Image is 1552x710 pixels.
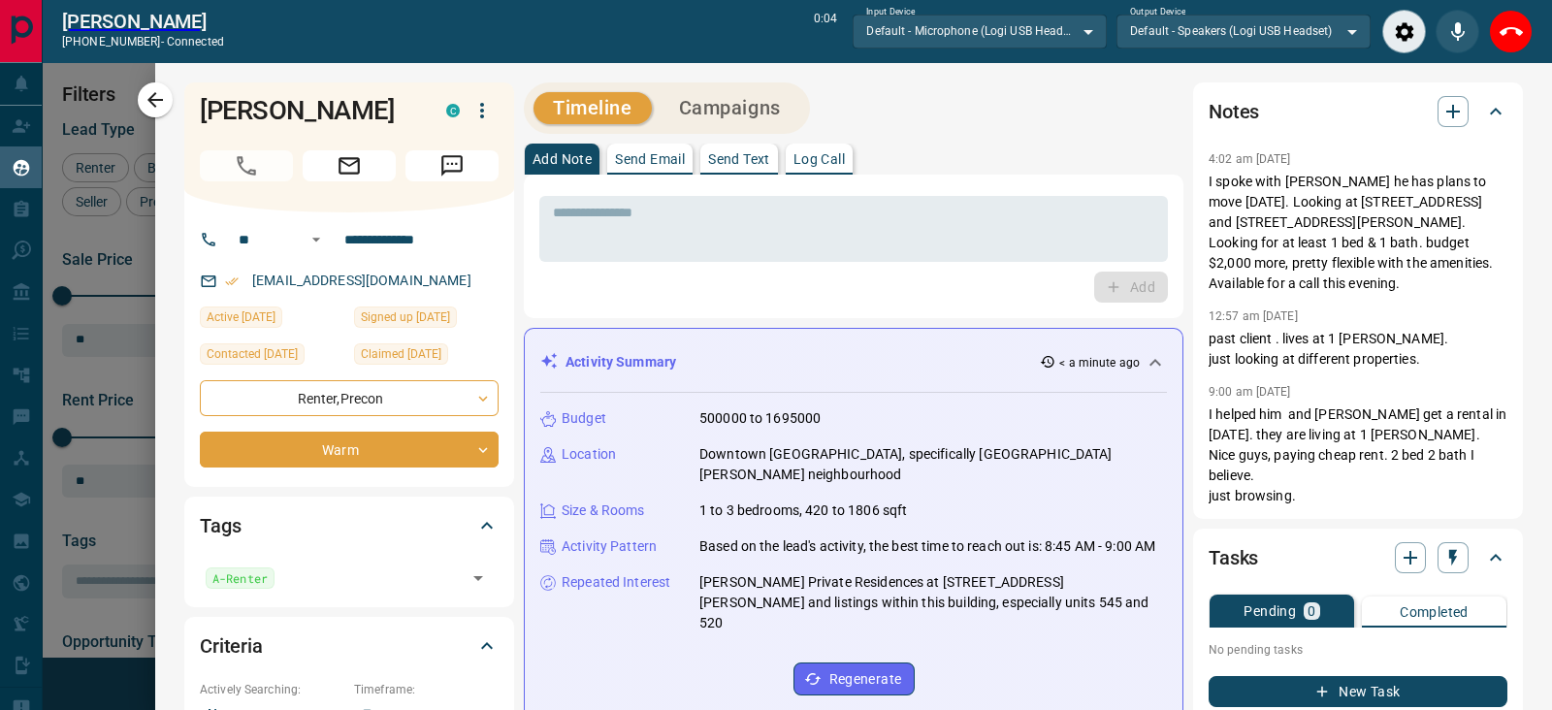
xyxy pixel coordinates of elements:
div: Tasks [1209,534,1507,581]
p: [PERSON_NAME] Private Residences at [STREET_ADDRESS][PERSON_NAME] and listings within this buildi... [699,572,1167,633]
div: Tue Aug 05 2025 [200,343,344,371]
p: < a minute ago [1059,354,1140,371]
p: past client . lives at 1 [PERSON_NAME]. just looking at different properties. [1209,329,1507,370]
p: I spoke with [PERSON_NAME] he has plans to move [DATE]. Looking at [STREET_ADDRESS] and [STREET_A... [1209,172,1507,294]
div: Criteria [200,623,499,669]
div: Renter , Precon [200,380,499,416]
p: 9:00 am [DATE] [1209,385,1291,399]
div: Activity Summary< a minute ago [540,344,1167,380]
p: Based on the lead's activity, the best time to reach out is: 8:45 AM - 9:00 AM [699,536,1155,557]
label: Output Device [1130,6,1185,18]
div: condos.ca [446,104,460,117]
p: Send Text [708,152,770,166]
button: Campaigns [660,92,800,124]
p: Completed [1400,605,1469,619]
p: Size & Rooms [562,500,645,521]
a: [EMAIL_ADDRESS][DOMAIN_NAME] [252,273,471,288]
p: 0:04 [814,10,837,53]
p: Pending [1244,604,1296,618]
h2: Notes [1209,96,1259,127]
div: Notes [1209,88,1507,135]
p: Repeated Interest [562,572,670,593]
div: Audio Settings [1382,10,1426,53]
button: Regenerate [793,662,915,695]
button: Open [465,565,492,592]
div: End Call [1489,10,1533,53]
div: Warm [200,432,499,468]
label: Input Device [866,6,916,18]
h1: [PERSON_NAME] [200,95,417,126]
p: Add Note [533,152,592,166]
p: Activity Summary [566,352,676,372]
h2: [PERSON_NAME] [62,10,224,33]
p: Send Email [615,152,685,166]
p: 0 [1308,604,1315,618]
span: A-Renter [212,568,268,588]
span: Contacted [DATE] [207,344,298,364]
p: 1 to 3 bedrooms, 420 to 1806 sqft [699,500,907,521]
span: Signed up [DATE] [361,307,450,327]
h2: Criteria [200,630,263,662]
span: Active [DATE] [207,307,275,327]
p: 12:57 am [DATE] [1209,309,1298,323]
p: [PHONE_NUMBER] - [62,33,224,50]
p: Budget [562,408,606,429]
div: Default - Speakers (Logi USB Headset) [1116,15,1371,48]
span: Call [200,150,293,181]
p: Log Call [793,152,845,166]
p: Timeframe: [354,681,499,698]
button: Open [305,228,328,251]
div: Tags [200,502,499,549]
p: 500000 to 1695000 [699,408,821,429]
h2: Tasks [1209,542,1258,573]
span: connected [167,35,224,48]
p: Downtown [GEOGRAPHIC_DATA], specifically [GEOGRAPHIC_DATA][PERSON_NAME] neighbourhood [699,444,1167,485]
p: Actively Searching: [200,681,344,698]
p: Location [562,444,616,465]
div: Mute [1436,10,1479,53]
p: I helped him and [PERSON_NAME] get a rental in [DATE]. they are living at 1 [PERSON_NAME]. Nice g... [1209,404,1507,506]
p: No pending tasks [1209,635,1507,664]
svg: Email Verified [225,274,239,288]
p: Activity Pattern [562,536,657,557]
div: Sun Aug 17 2025 [200,307,344,334]
span: Email [303,150,396,181]
h2: Tags [200,510,241,541]
button: New Task [1209,676,1507,707]
button: Timeline [533,92,652,124]
div: Sun Mar 06 2022 [354,307,499,334]
div: Thu Mar 31 2022 [354,343,499,371]
div: Default - Microphone (Logi USB Headset) [853,15,1107,48]
p: 4:02 am [DATE] [1209,152,1291,166]
span: Claimed [DATE] [361,344,441,364]
span: Message [405,150,499,181]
